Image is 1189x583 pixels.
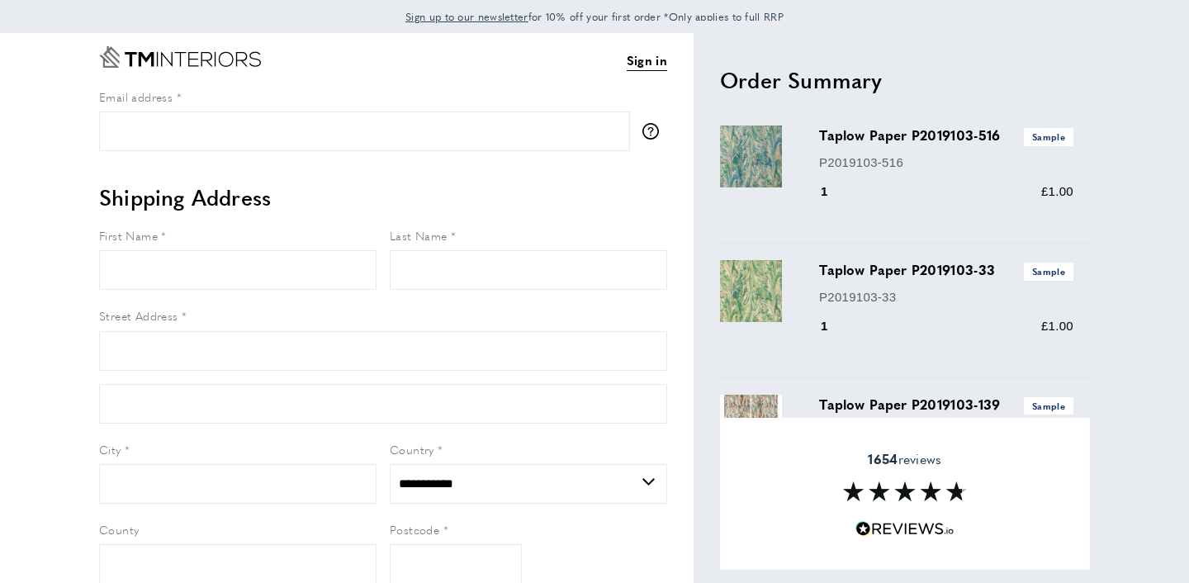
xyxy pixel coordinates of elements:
div: 1 [819,182,851,201]
p: P2019103-516 [819,153,1073,173]
img: Taplow Paper P2019103-139 [720,395,782,457]
span: for 10% off your first order *Only applies to full RRP [405,9,784,24]
h3: Taplow Paper P2019103-139 [819,395,1073,415]
img: Taplow Paper P2019103-516 [720,126,782,187]
img: Reviews.io 5 stars [855,521,955,537]
img: Reviews section [843,481,967,501]
span: reviews [868,451,941,467]
span: £1.00 [1041,319,1073,333]
span: City [99,441,121,457]
span: £1.00 [1041,184,1073,198]
p: P2019103-33 [819,287,1073,307]
span: Sign up to our newsletter [405,9,528,24]
a: Go to Home page [99,46,261,68]
span: Country [390,441,434,457]
span: Last Name [390,227,448,244]
a: Sign in [627,50,667,71]
div: 1 [819,316,851,336]
span: Email address [99,88,173,105]
h2: Shipping Address [99,182,667,212]
h3: Taplow Paper P2019103-33 [819,260,1073,280]
img: Taplow Paper P2019103-33 [720,260,782,322]
span: First Name [99,227,158,244]
h2: Order Summary [720,65,1090,95]
span: County [99,521,139,538]
h3: Taplow Paper P2019103-516 [819,126,1073,145]
span: Sample [1024,397,1073,415]
span: Sample [1024,263,1073,280]
span: Postcode [390,521,439,538]
a: Sign up to our newsletter [405,8,528,25]
span: Sample [1024,128,1073,145]
span: Street Address [99,307,178,324]
button: More information [642,123,667,140]
strong: 1654 [868,449,898,468]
